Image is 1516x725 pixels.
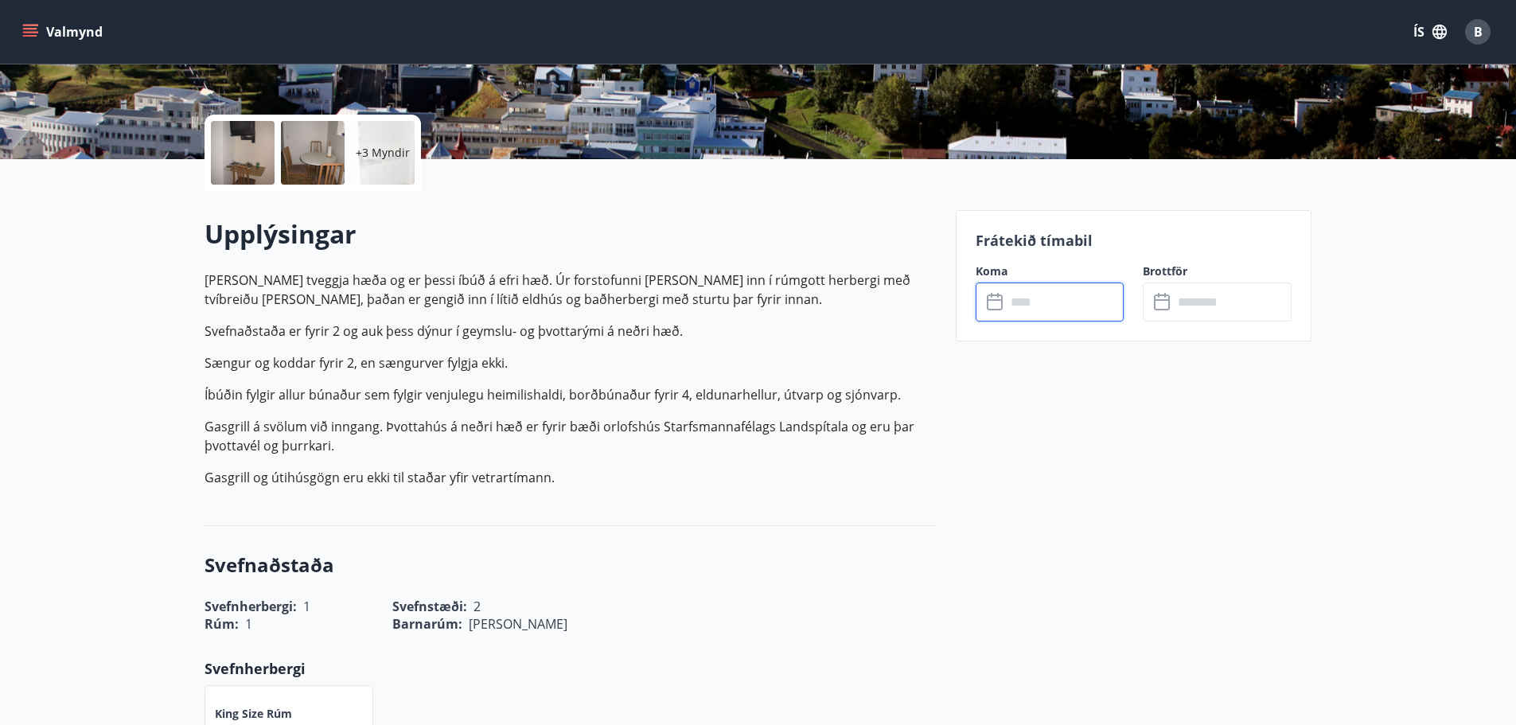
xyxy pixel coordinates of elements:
[976,230,1292,251] p: Frátekið tímabil
[469,615,567,633] span: [PERSON_NAME]
[1405,18,1456,46] button: ÍS
[392,615,462,633] span: Barnarúm :
[356,145,410,161] p: +3 Myndir
[976,263,1124,279] label: Koma
[1474,23,1483,41] span: B
[205,322,937,341] p: Svefnaðstaða er fyrir 2 og auk þess dýnur í geymslu- og þvottarými á neðri hæð.
[19,18,109,46] button: menu
[205,615,239,633] span: Rúm :
[205,417,937,455] p: Gasgrill á svölum við inngang. Þvottahús á neðri hæð er fyrir bæði orlofshús Starfsmannafélags La...
[1143,263,1292,279] label: Brottför
[205,216,937,251] h2: Upplýsingar
[205,468,937,487] p: Gasgrill og útihúsgögn eru ekki til staðar yfir vetrartímann.
[1459,13,1497,51] button: B
[205,658,937,679] p: Svefnherbergi
[205,385,937,404] p: Íbúðin fylgir allur búnaður sem fylgir venjulegu heimilishaldi, borðbúnaður fyrir 4, eldunarhellu...
[205,353,937,372] p: Sængur og koddar fyrir 2, en sængurver fylgja ekki.
[245,615,252,633] span: 1
[205,271,937,309] p: [PERSON_NAME] tveggja hæða og er þessi íbúð á efri hæð. Úr forstofunni [PERSON_NAME] inn í rúmgot...
[215,706,292,722] p: King Size rúm
[205,552,937,579] h3: Svefnaðstaða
